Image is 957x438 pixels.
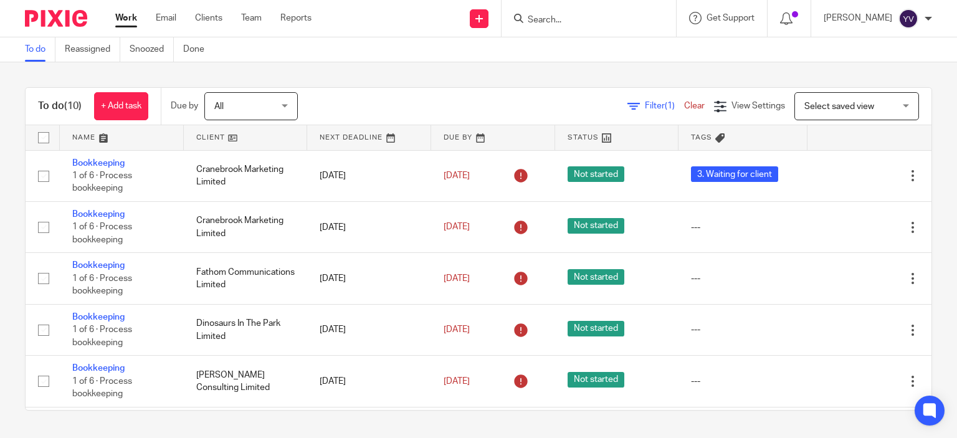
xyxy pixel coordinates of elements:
td: [DATE] [307,356,431,407]
span: [DATE] [444,377,470,386]
span: 1 of 6 · Process bookkeeping [72,325,132,347]
a: Done [183,37,214,62]
span: 1 of 6 · Process bookkeeping [72,377,132,399]
span: Not started [568,372,624,388]
h1: To do [38,100,82,113]
a: Clients [195,12,222,24]
td: Cranebrook Marketing Limited [184,150,308,201]
span: Select saved view [804,102,874,111]
div: --- [691,323,795,336]
span: 3. Waiting for client [691,166,778,182]
span: Not started [568,321,624,336]
span: (10) [64,101,82,111]
span: View Settings [731,102,785,110]
td: Fathom Communications Limited [184,253,308,304]
a: Bookkeeping [72,364,125,373]
div: --- [691,221,795,234]
a: Team [241,12,262,24]
a: Snoozed [130,37,174,62]
a: To do [25,37,55,62]
a: Email [156,12,176,24]
img: Pixie [25,10,87,27]
td: [DATE] [307,201,431,252]
span: [DATE] [444,274,470,283]
span: 1 of 6 · Process bookkeeping [72,223,132,245]
a: Bookkeeping [72,159,125,168]
a: Bookkeeping [72,210,125,219]
span: All [214,102,224,111]
span: 1 of 6 · Process bookkeeping [72,171,132,193]
input: Search [526,15,639,26]
div: --- [691,375,795,388]
img: svg%3E [898,9,918,29]
span: [DATE] [444,171,470,180]
span: Not started [568,269,624,285]
a: Bookkeeping [72,261,125,270]
a: + Add task [94,92,148,120]
span: Not started [568,218,624,234]
span: (1) [665,102,675,110]
span: [DATE] [444,325,470,334]
p: [PERSON_NAME] [824,12,892,24]
a: Work [115,12,137,24]
td: [DATE] [307,304,431,355]
a: Clear [684,102,705,110]
span: 1 of 6 · Process bookkeeping [72,274,132,296]
span: Tags [691,134,712,141]
div: --- [691,272,795,285]
span: Filter [645,102,684,110]
span: [DATE] [444,223,470,232]
a: Reassigned [65,37,120,62]
td: [DATE] [307,253,431,304]
p: Due by [171,100,198,112]
td: [PERSON_NAME] Consulting Limited [184,356,308,407]
span: Not started [568,166,624,182]
a: Bookkeeping [72,313,125,321]
td: [DATE] [307,150,431,201]
td: Cranebrook Marketing Limited [184,201,308,252]
a: Reports [280,12,312,24]
span: Get Support [707,14,755,22]
td: Dinosaurs In The Park Limited [184,304,308,355]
